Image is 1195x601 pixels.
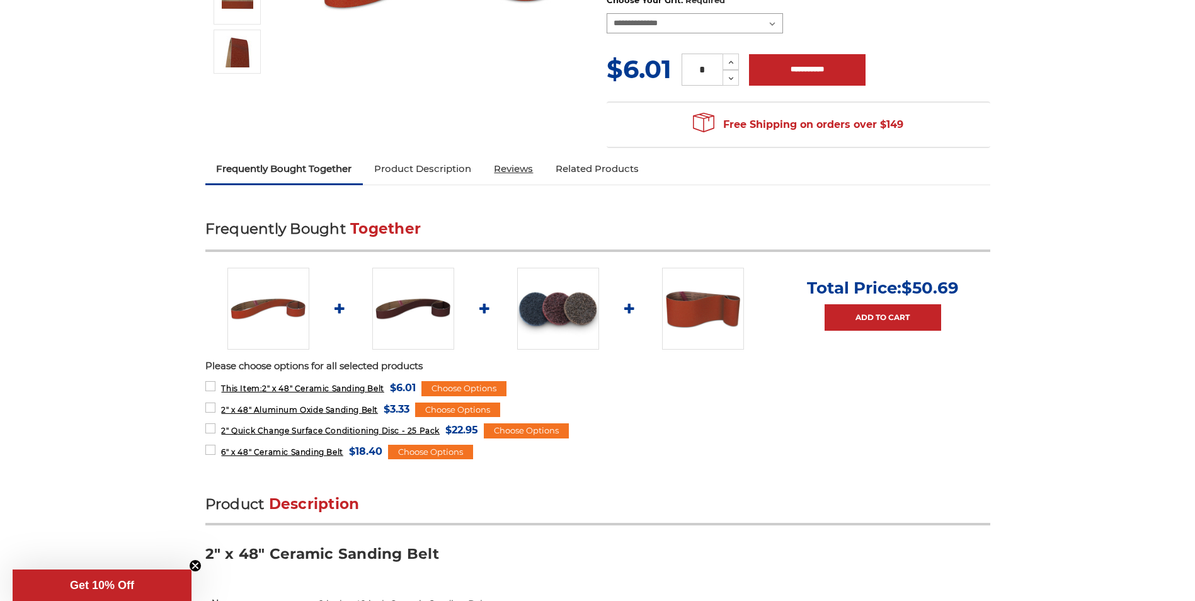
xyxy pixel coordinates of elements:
[222,36,253,67] img: 2" x 48" - Ceramic Sanding Belt
[221,384,262,393] strong: This Item:
[421,381,506,396] div: Choose Options
[388,445,473,460] div: Choose Options
[390,379,416,396] span: $6.01
[269,495,360,513] span: Description
[350,220,421,238] span: Together
[484,423,569,438] div: Choose Options
[445,421,478,438] span: $22.95
[825,304,941,331] a: Add to Cart
[205,155,363,183] a: Frequently Bought Together
[901,278,959,298] span: $50.69
[13,570,192,601] div: Get 10% OffClose teaser
[544,155,650,183] a: Related Products
[189,559,202,572] button: Close teaser
[363,155,483,183] a: Product Description
[349,443,382,460] span: $18.40
[221,447,343,457] span: 6" x 48" Ceramic Sanding Belt
[227,268,309,350] img: 2" x 48" Sanding Belt - Ceramic
[205,359,990,374] p: Please choose options for all selected products
[221,384,384,393] span: 2" x 48" Ceramic Sanding Belt
[70,579,134,592] span: Get 10% Off
[221,405,378,415] span: 2" x 48" Aluminum Oxide Sanding Belt
[415,403,500,418] div: Choose Options
[693,112,903,137] span: Free Shipping on orders over $149
[221,426,440,435] span: 2" Quick Change Surface Conditioning Disc - 25 Pack
[205,544,990,573] h3: 2" x 48" Ceramic Sanding Belt
[807,278,959,298] p: Total Price:
[384,401,409,418] span: $3.33
[205,220,346,238] span: Frequently Bought
[483,155,544,183] a: Reviews
[205,495,265,513] span: Product
[607,54,672,84] span: $6.01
